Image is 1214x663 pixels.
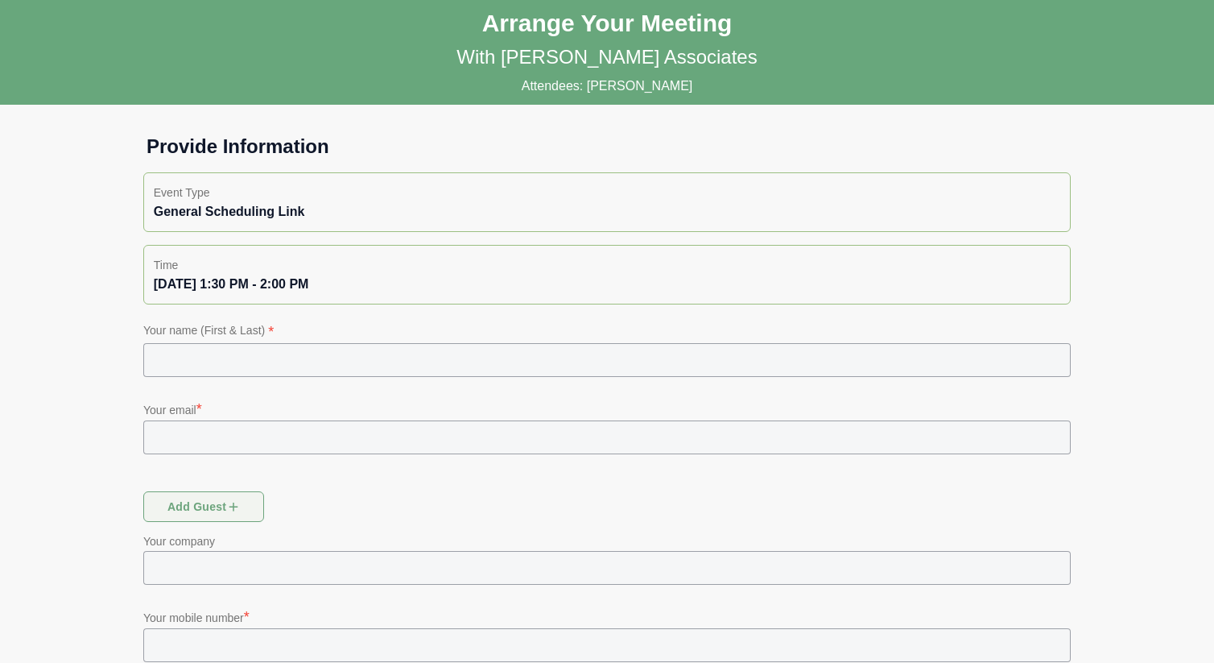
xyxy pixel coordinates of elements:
[143,321,1071,343] p: Your name (First & Last)
[522,77,693,96] p: Attendees: [PERSON_NAME]
[167,491,242,522] span: Add guest
[154,255,1060,275] p: Time
[154,183,1060,202] p: Event Type
[134,134,1080,160] h1: Provide Information
[143,606,1071,628] p: Your mobile number
[143,398,1071,421] p: Your email
[143,532,1071,551] p: Your company
[154,275,1060,294] div: [DATE] 1:30 PM - 2:00 PM
[143,491,264,522] button: Add guest
[456,44,757,70] p: With [PERSON_NAME] Associates
[482,9,733,38] h1: Arrange Your Meeting
[154,202,1060,222] div: General Scheduling Link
